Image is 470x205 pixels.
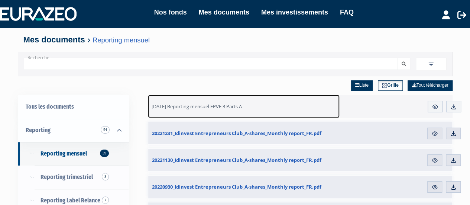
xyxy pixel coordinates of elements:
[431,157,438,164] img: eye.svg
[152,183,321,190] span: 20220930_Idinvest Entrepreneurs Club_A-shares_Monthly report_FR.pdf
[351,80,373,91] a: Liste
[408,80,452,91] a: Tout télécharger
[18,166,129,189] a: Reporting trimestriel8
[428,61,434,68] img: filter.svg
[101,126,110,134] span: 54
[40,173,93,180] span: Reporting trimestriel
[199,7,249,17] a: Mes documents
[450,130,457,137] img: download.svg
[431,130,438,137] img: eye.svg
[100,150,109,157] span: 39
[432,103,438,110] img: eye.svg
[152,157,321,163] span: 20221130_Idinvest Entrepreneurs Club_A-shares_Monthly report_FR.pdf
[152,130,321,137] span: 20221231_Idinvest Entrepreneurs Club_A-shares_Monthly report_FR.pdf
[152,103,242,110] span: [DATE] Reporting mensuel EPVE 3 Parts A
[450,103,457,110] img: download.svg
[102,196,109,204] span: 7
[148,95,340,118] a: [DATE] Reporting mensuel EPVE 3 Parts A
[431,184,438,190] img: eye.svg
[148,176,340,198] a: 20220930_Idinvest Entrepreneurs Club_A-shares_Monthly report_FR.pdf
[340,7,354,17] a: FAQ
[18,142,129,166] a: Reporting mensuel39
[154,7,187,17] a: Nos fonds
[40,150,87,157] span: Reporting mensuel
[93,36,150,44] a: Reporting mensuel
[450,157,457,164] img: download.svg
[18,119,129,142] a: Reporting 54
[450,184,457,190] img: download.svg
[26,126,51,134] span: Reporting
[261,7,328,17] a: Mes investissements
[23,35,447,44] h4: Mes documents
[148,149,340,171] a: 20221130_Idinvest Entrepreneurs Club_A-shares_Monthly report_FR.pdf
[24,58,398,70] input: Recherche
[382,83,387,88] img: grid.svg
[102,173,109,180] span: 8
[40,197,100,204] span: Reporting Label Relance
[18,95,129,119] a: Tous les documents
[378,80,403,91] a: Grille
[148,122,340,144] a: 20221231_Idinvest Entrepreneurs Club_A-shares_Monthly report_FR.pdf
